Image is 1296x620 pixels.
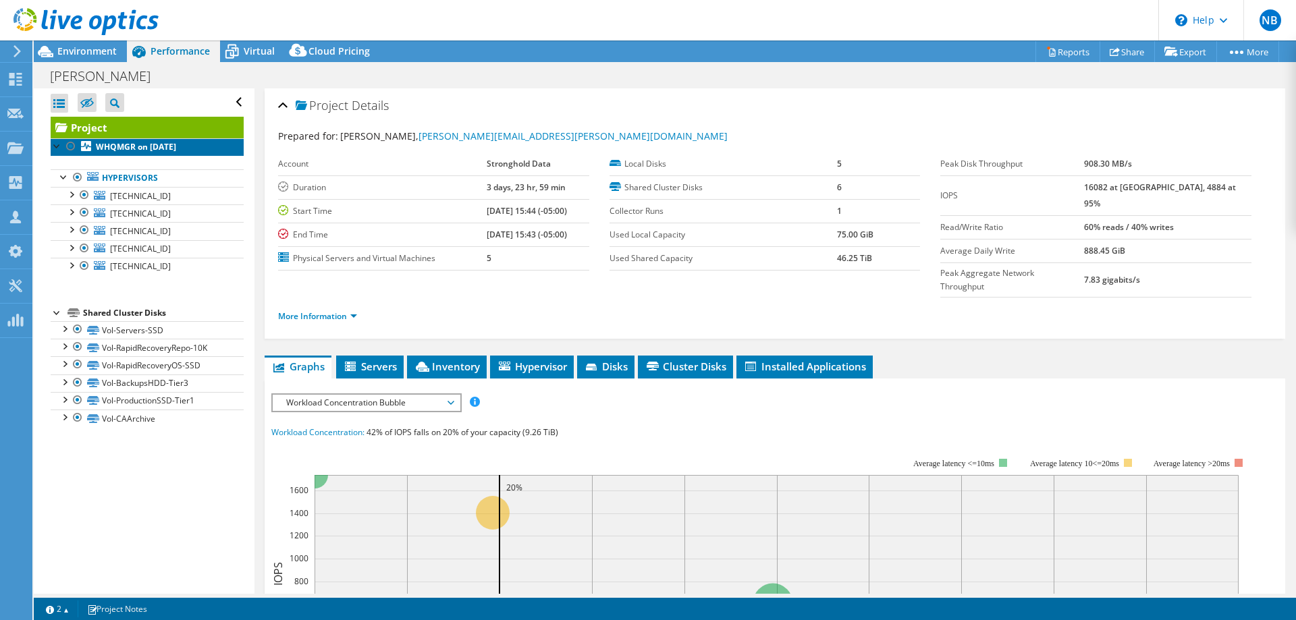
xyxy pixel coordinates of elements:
span: [TECHNICAL_ID] [110,208,171,219]
text: Average latency >20ms [1154,459,1230,468]
span: [TECHNICAL_ID] [110,243,171,254]
b: 75.00 GiB [837,229,873,240]
text: 1200 [290,530,308,541]
b: Stronghold Data [487,158,551,169]
span: Project [296,99,348,113]
span: Workload Concentration Bubble [279,395,453,411]
span: Hypervisor [497,360,567,373]
text: IOPS [271,562,286,586]
b: 888.45 GiB [1084,245,1125,256]
a: [TECHNICAL_ID] [51,204,244,222]
span: Environment [57,45,117,57]
a: [TECHNICAL_ID] [51,240,244,258]
span: Performance [151,45,210,57]
a: More [1216,41,1279,62]
span: Servers [343,360,397,373]
span: [TECHNICAL_ID] [110,225,171,237]
span: Virtual [244,45,275,57]
a: Vol-BackupsHDD-Tier3 [51,374,244,392]
span: NB [1260,9,1281,31]
b: 46.25 TiB [837,252,872,264]
label: Physical Servers and Virtual Machines [278,252,487,265]
a: Project Notes [78,600,157,617]
a: WHQMGR on [DATE] [51,138,244,156]
a: 2 [36,600,78,617]
a: Export [1154,41,1217,62]
label: Read/Write Ratio [940,221,1084,234]
label: Duration [278,181,487,194]
b: 1 [837,205,842,217]
span: Details [352,97,389,113]
a: Hypervisors [51,169,244,187]
a: Vol-Servers-SSD [51,321,244,339]
label: Collector Runs [610,204,837,218]
b: 5 [487,252,491,264]
h1: [PERSON_NAME] [44,69,171,84]
span: [TECHNICAL_ID] [110,260,171,272]
label: End Time [278,228,487,242]
label: Local Disks [610,157,837,171]
span: [TECHNICAL_ID] [110,190,171,202]
b: 16082 at [GEOGRAPHIC_DATA], 4884 at 95% [1084,181,1236,209]
svg: \n [1175,14,1187,26]
b: WHQMGR on [DATE] [96,141,176,152]
text: 1600 [290,484,308,496]
span: Disks [584,360,628,373]
a: Vol-CAArchive [51,410,244,427]
b: [DATE] 15:43 (-05:00) [487,229,567,240]
span: Installed Applications [743,360,866,373]
a: [TECHNICAL_ID] [51,258,244,275]
tspan: Average latency 10<=20ms [1030,459,1119,468]
label: Account [278,157,487,171]
a: [TECHNICAL_ID] [51,187,244,204]
span: Graphs [271,360,325,373]
span: [PERSON_NAME], [340,130,728,142]
label: Shared Cluster Disks [610,181,837,194]
span: Cloud Pricing [308,45,370,57]
b: 60% reads / 40% writes [1084,221,1174,233]
label: Used Shared Capacity [610,252,837,265]
tspan: Average latency <=10ms [913,459,994,468]
span: Cluster Disks [645,360,726,373]
text: 800 [294,575,308,587]
a: More Information [278,310,357,322]
label: Average Daily Write [940,244,1084,258]
a: Vol-RapidRecoveryOS-SSD [51,356,244,374]
label: IOPS [940,189,1084,202]
b: [DATE] 15:44 (-05:00) [487,205,567,217]
label: Peak Aggregate Network Throughput [940,266,1084,293]
b: 5 [837,158,842,169]
text: 1000 [290,553,308,564]
label: Start Time [278,204,487,218]
b: 908.30 MB/s [1084,158,1132,169]
a: [TECHNICAL_ID] [51,222,244,239]
label: Peak Disk Throughput [940,157,1084,171]
a: Reports [1035,41,1100,62]
b: 7.83 gigabits/s [1084,274,1140,285]
a: Project [51,117,244,138]
b: 6 [837,181,842,193]
label: Prepared for: [278,130,338,142]
a: Vol-ProductionSSD-Tier1 [51,392,244,410]
label: Used Local Capacity [610,228,837,242]
text: 20% [506,482,522,493]
div: Shared Cluster Disks [83,305,244,321]
a: [PERSON_NAME][EMAIL_ADDRESS][PERSON_NAME][DOMAIN_NAME] [418,130,728,142]
text: 1400 [290,507,308,519]
span: Workload Concentration: [271,426,364,438]
span: Inventory [414,360,480,373]
a: Vol-RapidRecoveryRepo-10K [51,339,244,356]
b: 3 days, 23 hr, 59 min [487,181,566,193]
a: Share [1100,41,1155,62]
span: 42% of IOPS falls on 20% of your capacity (9.26 TiB) [367,426,558,438]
